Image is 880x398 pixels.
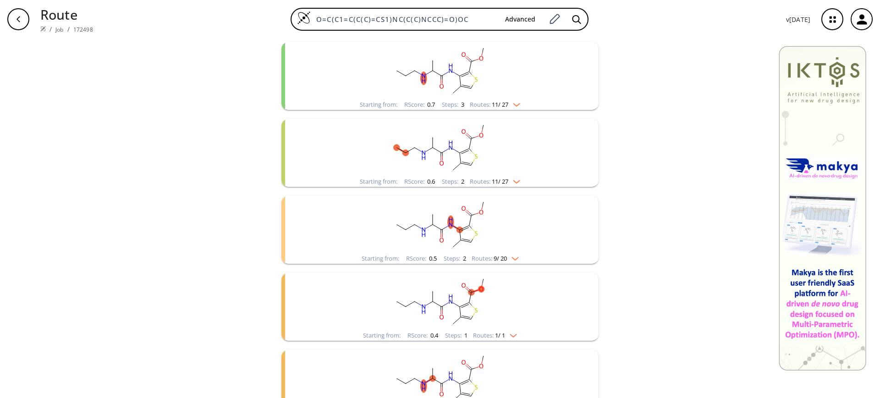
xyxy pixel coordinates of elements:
div: RScore : [404,179,435,185]
div: Starting from: [360,102,397,108]
li: / [49,24,52,34]
img: Banner [779,46,866,371]
a: 172498 [73,26,93,33]
div: RScore : [404,102,435,108]
div: Routes: [472,256,519,262]
div: RScore : [407,333,438,338]
div: Steps : [445,333,467,338]
svg: CCCNC(C)C(=O)Nc1c(C)csc1C(=O)OC [321,273,559,330]
button: Advanced [498,11,543,28]
span: 2 [462,254,466,262]
span: 0.6 [426,177,435,185]
svg: CCCNC(C)C(=O)Nc1c(C)csc1C(=O)OC [321,119,559,176]
p: Route [40,5,93,24]
span: 0.4 [429,331,438,339]
svg: CCCNC(C)C(=O)Nc1c(C)csc1C(=O)OC [321,196,559,253]
span: 11 / 27 [492,102,508,108]
span: 0.7 [426,100,435,109]
img: Spaya logo [40,26,46,32]
div: Routes: [470,179,520,185]
svg: CCCNC(C)C(=O)Nc1c(C)csc1C(=O)OC [321,42,559,99]
input: Enter SMILES [311,15,498,24]
span: 3 [460,100,464,109]
img: Down [508,99,520,107]
span: 1 [463,331,467,339]
div: Steps : [442,179,464,185]
span: 9 / 20 [494,256,507,262]
li: / [67,24,70,34]
span: 11 / 27 [492,179,508,185]
span: 0.5 [428,254,437,262]
div: Steps : [444,256,466,262]
span: 2 [460,177,464,185]
p: v [DATE] [786,15,810,24]
div: RScore : [406,256,437,262]
div: Routes: [470,102,520,108]
div: Starting from: [360,179,397,185]
img: Down [507,253,519,261]
img: Down [508,176,520,184]
div: Starting from: [362,256,399,262]
div: Routes: [473,333,517,338]
span: 1 / 1 [495,333,505,338]
img: Down [505,330,517,338]
a: Job [55,26,63,33]
div: Starting from: [363,333,401,338]
div: Steps : [442,102,464,108]
img: Logo Spaya [297,11,311,25]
